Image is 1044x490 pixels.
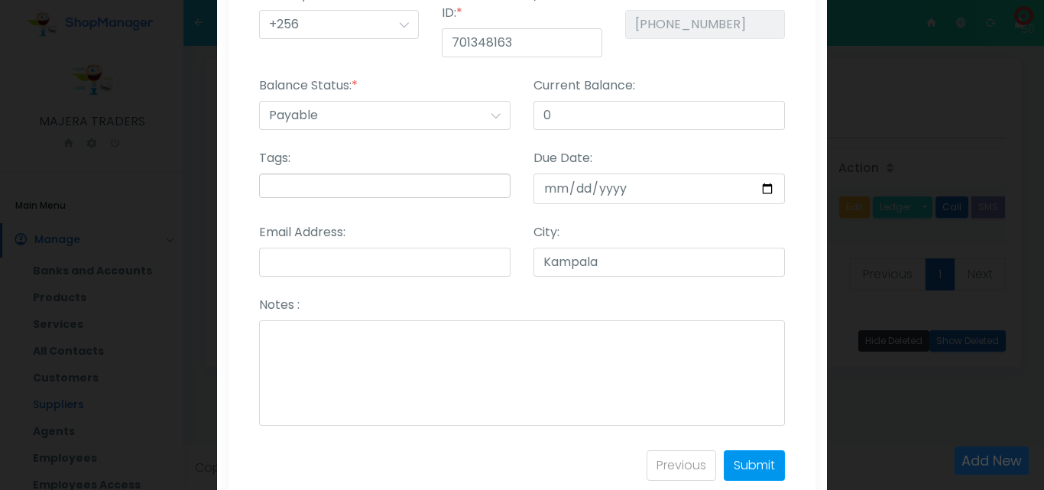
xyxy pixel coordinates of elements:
ul: Pagination [647,450,785,481]
a: Submit [724,450,785,481]
label: Tags: [259,149,290,167]
label: City: [533,223,559,242]
label: Notes : [259,296,300,314]
label: Email Address: [259,223,345,242]
a: Previous [647,450,716,481]
label: Due Date: [533,149,592,167]
label: Current Balance: [533,76,635,95]
label: Balance Status: [259,76,358,95]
